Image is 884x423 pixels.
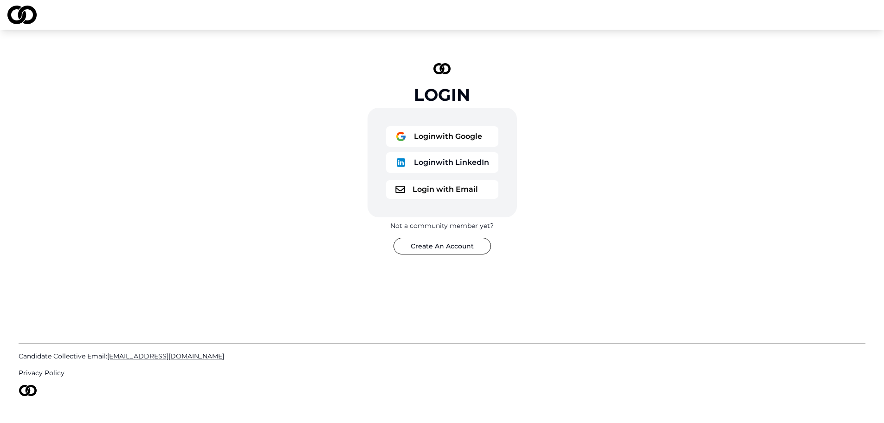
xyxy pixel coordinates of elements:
[433,63,451,74] img: logo
[395,131,407,142] img: logo
[19,351,865,361] a: Candidate Collective Email:[EMAIL_ADDRESS][DOMAIN_NAME]
[390,221,494,230] div: Not a community member yet?
[107,352,224,360] span: [EMAIL_ADDRESS][DOMAIN_NAME]
[386,180,498,199] button: logoLogin with Email
[386,126,498,147] button: logoLoginwith Google
[19,385,37,396] img: logo
[395,157,407,168] img: logo
[414,85,470,104] div: Login
[19,368,865,377] a: Privacy Policy
[386,152,498,173] button: logoLoginwith LinkedIn
[7,6,37,24] img: logo
[394,238,491,254] button: Create An Account
[395,186,405,193] img: logo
